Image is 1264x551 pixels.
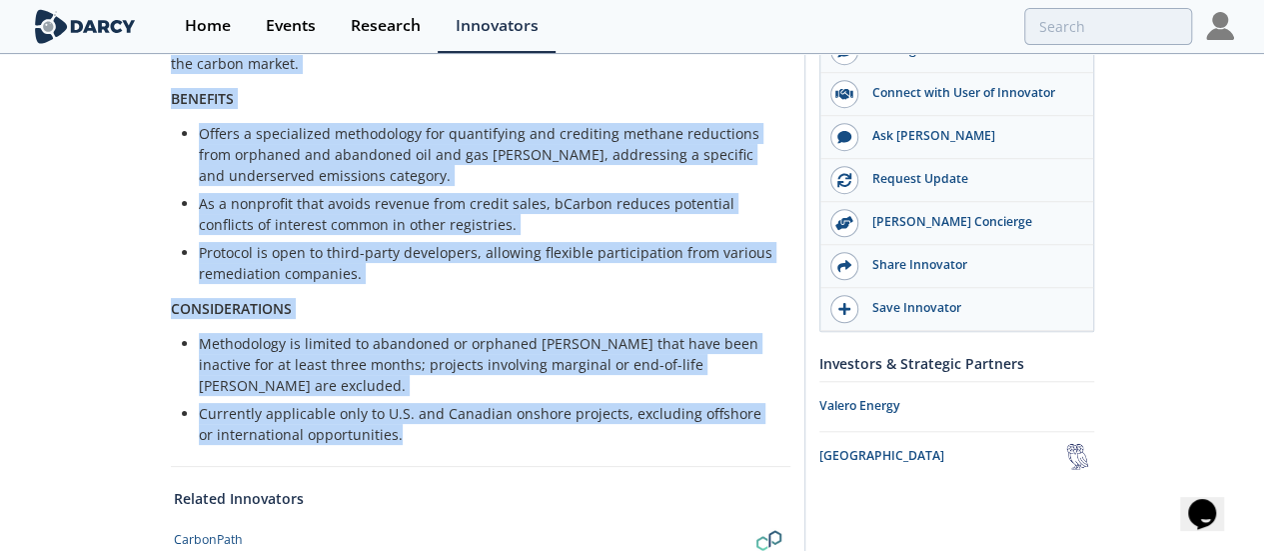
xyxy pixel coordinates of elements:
p: Offers a specialized methodology for quantifying and crediting methane reductions from orphaned a... [199,123,776,186]
a: Valero Energy [819,389,1094,424]
div: Research [351,18,421,34]
div: Save Innovator [858,299,1082,317]
iframe: chat widget [1180,471,1244,531]
div: Events [266,18,316,34]
div: Innovators [456,18,539,34]
div: [GEOGRAPHIC_DATA] [819,447,1059,465]
div: Home [185,18,231,34]
input: Advanced Search [1024,8,1192,45]
div: Request Update [858,170,1082,188]
div: CarbonPath [174,531,243,549]
img: Rice University [1059,439,1094,474]
div: Investors & Strategic Partners [819,346,1094,381]
div: Valero Energy [819,397,1094,415]
p: Currently applicable only to U.S. and Canadian onshore projects, excluding offshore or internatio... [199,403,776,445]
div: [PERSON_NAME] Concierge [858,213,1082,231]
div: Connect with User of Innovator [858,84,1082,102]
p: As a nonprofit that avoids revenue from credit sales, bCarbon reduces potential conflicts of inte... [199,193,776,235]
a: Related Innovators [174,488,304,509]
img: Profile [1206,12,1234,40]
img: logo-wide.svg [31,9,140,44]
strong: BENEFITS [171,89,234,108]
button: Save Innovator [820,288,1093,331]
div: Ask [PERSON_NAME] [858,127,1082,145]
div: Share Innovator [858,256,1082,274]
a: [GEOGRAPHIC_DATA] Rice University [819,439,1094,474]
p: Protocol is open to third-party developers, allowing flexible participation from various remediat... [199,242,776,284]
p: Methodology is limited to abandoned or orphaned [PERSON_NAME] that have been inactive for at leas... [199,333,776,396]
strong: CONSIDERATIONS [171,299,292,318]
